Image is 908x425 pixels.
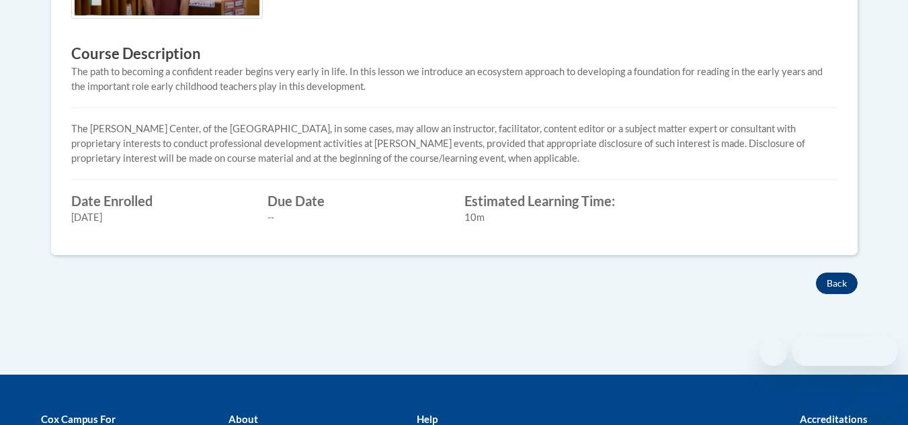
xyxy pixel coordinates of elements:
iframe: Button to launch messaging window [854,371,897,414]
div: The path to becoming a confident reader begins very early in life. In this lesson we introduce an... [71,64,837,94]
label: Estimated Learning Time: [464,193,641,208]
div: 10m [464,210,641,225]
label: Due Date [267,193,444,208]
button: Back [816,273,858,294]
iframe: Close message [760,339,787,366]
b: Help [417,413,438,425]
div: -- [267,210,444,225]
b: Accreditations [800,413,868,425]
div: [DATE] [71,210,248,225]
h3: Course Description [71,44,837,64]
iframe: Message from company [792,336,897,366]
p: The [PERSON_NAME] Center, of the [GEOGRAPHIC_DATA], in some cases, may allow an instructor, facil... [71,122,837,166]
b: Cox Campus For [41,413,116,425]
label: Date Enrolled [71,193,248,208]
b: About [229,413,258,425]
